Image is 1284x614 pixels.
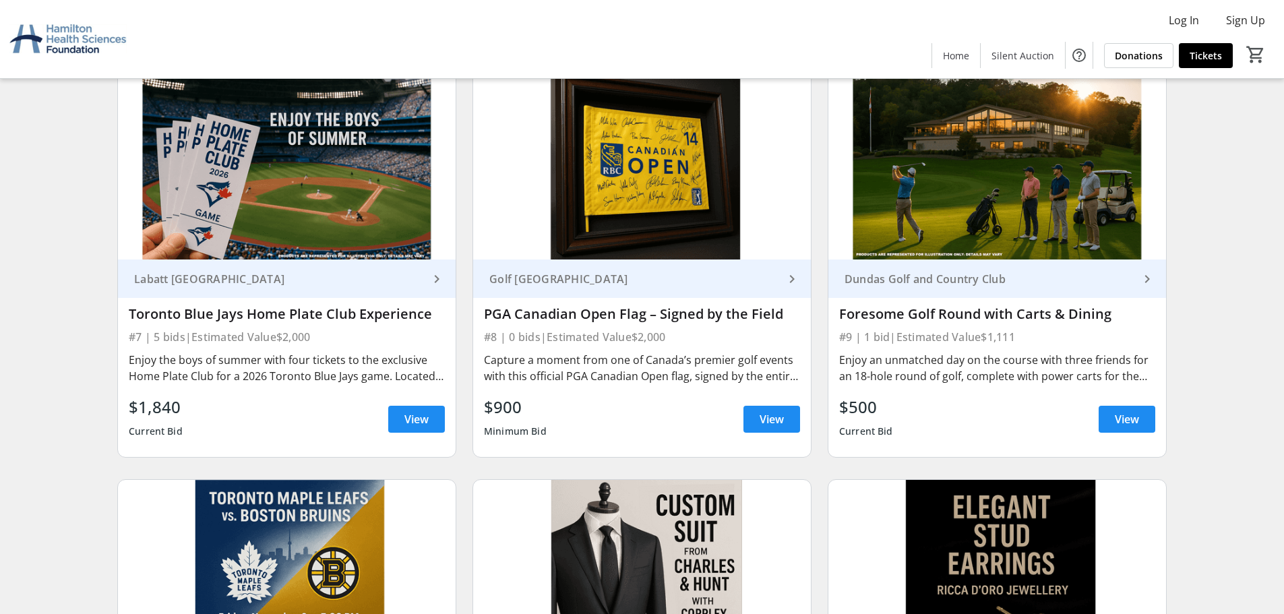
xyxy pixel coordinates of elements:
[839,352,1155,384] div: Enjoy an unmatched day on the course with three friends for an 18-hole round of golf, complete wi...
[473,70,811,260] img: PGA Canadian Open Flag – Signed by the Field
[1139,271,1155,287] mat-icon: keyboard_arrow_right
[1169,12,1199,28] span: Log In
[1215,9,1276,31] button: Sign Up
[1104,43,1173,68] a: Donations
[1115,49,1163,63] span: Donations
[129,328,445,346] div: #7 | 5 bids | Estimated Value $2,000
[784,271,800,287] mat-icon: keyboard_arrow_right
[839,395,893,419] div: $500
[1115,411,1139,427] span: View
[8,5,128,73] img: Hamilton Health Sciences Foundation's Logo
[1244,42,1268,67] button: Cart
[129,419,183,443] div: Current Bid
[429,271,445,287] mat-icon: keyboard_arrow_right
[828,70,1166,260] img: Foresome Golf Round with Carts & Dining
[1179,43,1233,68] a: Tickets
[1099,406,1155,433] a: View
[484,352,800,384] div: Capture a moment from one of Canada’s premier golf events with this official PGA Canadian Open fl...
[388,406,445,433] a: View
[839,328,1155,346] div: #9 | 1 bid | Estimated Value $1,111
[991,49,1054,63] span: Silent Auction
[760,411,784,427] span: View
[1190,49,1222,63] span: Tickets
[118,259,456,298] a: Labatt [GEOGRAPHIC_DATA]
[1158,9,1210,31] button: Log In
[484,272,784,286] div: Golf [GEOGRAPHIC_DATA]
[839,306,1155,322] div: Foresome Golf Round with Carts & Dining
[484,306,800,322] div: PGA Canadian Open Flag – Signed by the Field
[839,272,1139,286] div: Dundas Golf and Country Club
[484,419,547,443] div: Minimum Bid
[484,328,800,346] div: #8 | 0 bids | Estimated Value $2,000
[129,272,429,286] div: Labatt [GEOGRAPHIC_DATA]
[129,395,183,419] div: $1,840
[839,419,893,443] div: Current Bid
[1066,42,1093,69] button: Help
[828,259,1166,298] a: Dundas Golf and Country Club
[473,259,811,298] a: Golf [GEOGRAPHIC_DATA]
[404,411,429,427] span: View
[129,306,445,322] div: Toronto Blue Jays Home Plate Club Experience
[129,352,445,384] div: Enjoy the boys of summer with four tickets to the exclusive Home Plate Club for a 2026 Toronto Bl...
[484,395,547,419] div: $900
[118,70,456,260] img: Toronto Blue Jays Home Plate Club Experience
[743,406,800,433] a: View
[1226,12,1265,28] span: Sign Up
[981,43,1065,68] a: Silent Auction
[943,49,969,63] span: Home
[932,43,980,68] a: Home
